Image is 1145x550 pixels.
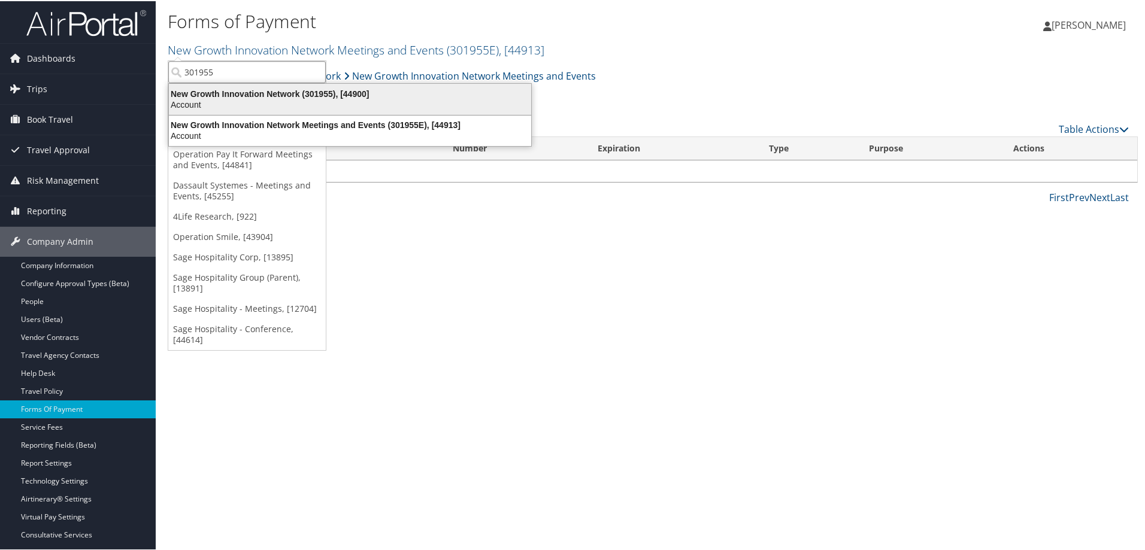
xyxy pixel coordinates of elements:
a: Operation Smile, [43904] [168,226,326,246]
th: Actions [1002,136,1137,159]
th: Expiration: activate to sort column ascending [587,136,758,159]
th: Purpose: activate to sort column ascending [858,136,1002,159]
a: 4Life Research, [922] [168,205,326,226]
span: Trips [27,73,47,103]
a: New Growth Innovation Network Meetings and Events [168,41,544,57]
a: Next [1089,190,1110,203]
a: Prev [1069,190,1089,203]
span: Dashboards [27,42,75,72]
h1: Forms of Payment [168,8,814,33]
a: Table Actions [1059,121,1129,135]
a: Operation Pay It Forward Meetings and Events, [44841] [168,143,326,174]
td: No data available in table [168,159,1137,181]
a: New Growth Innovation Network Meetings and Events [344,63,596,87]
span: Risk Management [27,165,99,195]
span: ( 301955E ) [447,41,499,57]
div: New Growth Innovation Network (301955), [44900] [162,87,538,98]
div: Account [162,98,538,109]
a: Sage Hospitality - Conference, [44614] [168,318,326,349]
span: Company Admin [27,226,93,256]
a: Sage Hospitality Group (Parent), [13891] [168,266,326,297]
a: [PERSON_NAME] [1043,6,1138,42]
span: , [ 44913 ] [499,41,544,57]
span: [PERSON_NAME] [1052,17,1126,31]
a: Dassault Systemes - Meetings and Events, [45255] [168,174,326,205]
th: Number [442,136,587,159]
img: airportal-logo.png [26,8,146,36]
th: Type [758,136,859,159]
div: New Growth Innovation Network Meetings and Events (301955E), [44913] [162,118,538,129]
span: Reporting [27,195,66,225]
span: Book Travel [27,104,73,133]
a: Last [1110,190,1129,203]
a: Sage Hospitality Corp, [13895] [168,246,326,266]
div: Account [162,129,538,140]
input: Search Accounts [168,60,326,82]
a: Sage Hospitality - Meetings, [12704] [168,297,326,318]
a: First [1049,190,1069,203]
span: Travel Approval [27,134,90,164]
